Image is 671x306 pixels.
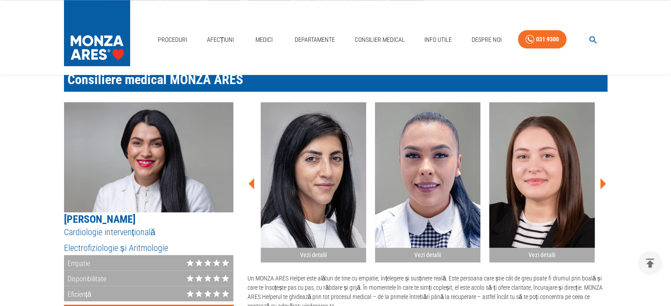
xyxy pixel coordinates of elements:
[468,31,505,49] a: Despre Noi
[638,251,662,275] button: delete
[493,251,591,259] h2: Vezi detalii
[64,286,91,301] div: Eficiență
[489,102,595,263] button: Vezi detalii
[67,72,243,87] span: Consiliere medical MONZA ARES
[351,31,408,49] a: Consilier Medical
[264,251,363,259] h2: Vezi detalii
[250,31,278,49] a: Medici
[64,226,234,238] h5: Cardiologie intervențională
[154,31,191,49] a: Proceduri
[421,31,455,49] a: Info Utile
[64,212,234,226] h5: [PERSON_NAME]
[261,102,366,263] button: Vezi detalii
[379,251,477,259] h2: Vezi detalii
[375,102,480,263] button: Vezi detalii
[64,242,234,254] h5: Electrofiziologie și Aritmologie
[291,31,338,49] a: Departamente
[64,255,90,270] div: Empatie
[518,30,566,49] a: 031 9300
[536,34,559,45] div: 031 9300
[64,270,106,286] div: Disponibilitate
[203,31,238,49] a: Afecțiuni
